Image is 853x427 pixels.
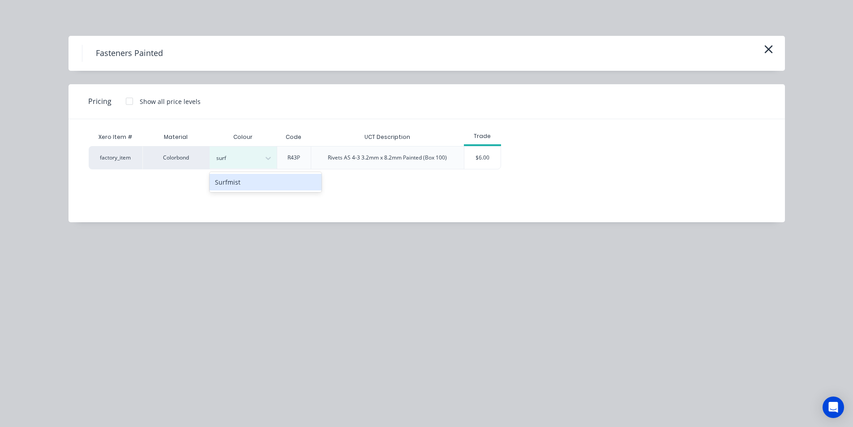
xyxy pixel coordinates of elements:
[823,397,844,418] div: Open Intercom Messenger
[142,128,210,146] div: Material
[328,154,447,162] div: Rivets AS 4-3 3.2mm x 8.2mm Painted (Box 100)
[464,132,501,140] div: Trade
[89,128,142,146] div: Xero Item #
[142,146,210,169] div: Colorbond
[464,147,501,169] div: $6.00
[287,154,300,162] div: R43P
[88,96,111,107] span: Pricing
[210,128,277,146] div: Colour
[210,174,321,190] div: Surfmist
[357,126,417,148] div: UCT Description
[89,146,142,169] div: factory_item
[82,45,176,62] h4: Fasteners Painted
[279,126,309,148] div: Code
[140,97,201,106] div: Show all price levels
